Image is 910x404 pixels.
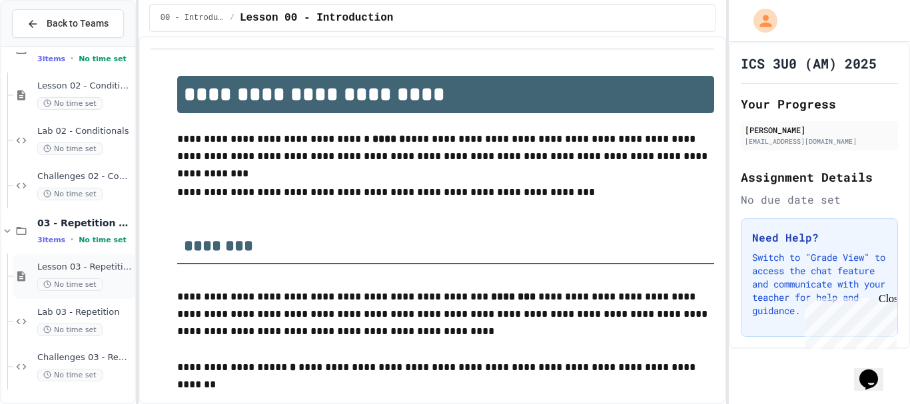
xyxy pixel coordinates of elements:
[37,217,132,229] span: 03 - Repetition (while and for)
[37,55,65,63] span: 3 items
[230,13,234,23] span: /
[79,236,127,244] span: No time set
[741,192,898,208] div: No due date set
[752,230,887,246] h3: Need Help?
[745,124,894,136] div: [PERSON_NAME]
[37,307,132,318] span: Lab 03 - Repetition
[799,293,897,349] iframe: chat widget
[47,17,109,31] span: Back to Teams
[752,251,887,317] p: Switch to "Grade View" to access the chat feature and communicate with your teacher for help and ...
[37,323,103,336] span: No time set
[161,13,225,23] span: 00 - Introduction
[745,136,894,146] div: [EMAIL_ADDRESS][DOMAIN_NAME]
[739,5,781,36] div: My Account
[37,262,132,273] span: Lesson 03 - Repetition
[37,126,132,137] span: Lab 02 - Conditionals
[37,352,132,363] span: Challenges 03 - Repetition
[79,55,127,63] span: No time set
[37,278,103,291] span: No time set
[741,168,898,186] h2: Assignment Details
[5,5,92,85] div: Chat with us now!Close
[71,53,73,64] span: •
[37,81,132,92] span: Lesson 02 - Conditional Statements (if)
[37,236,65,244] span: 3 items
[854,351,897,391] iframe: chat widget
[37,171,132,182] span: Challenges 02 - Conditionals
[37,188,103,200] span: No time set
[741,54,877,73] h1: ICS 3U0 (AM) 2025
[37,97,103,110] span: No time set
[741,95,898,113] h2: Your Progress
[37,142,103,155] span: No time set
[71,234,73,245] span: •
[240,10,393,26] span: Lesson 00 - Introduction
[12,9,124,38] button: Back to Teams
[37,369,103,381] span: No time set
